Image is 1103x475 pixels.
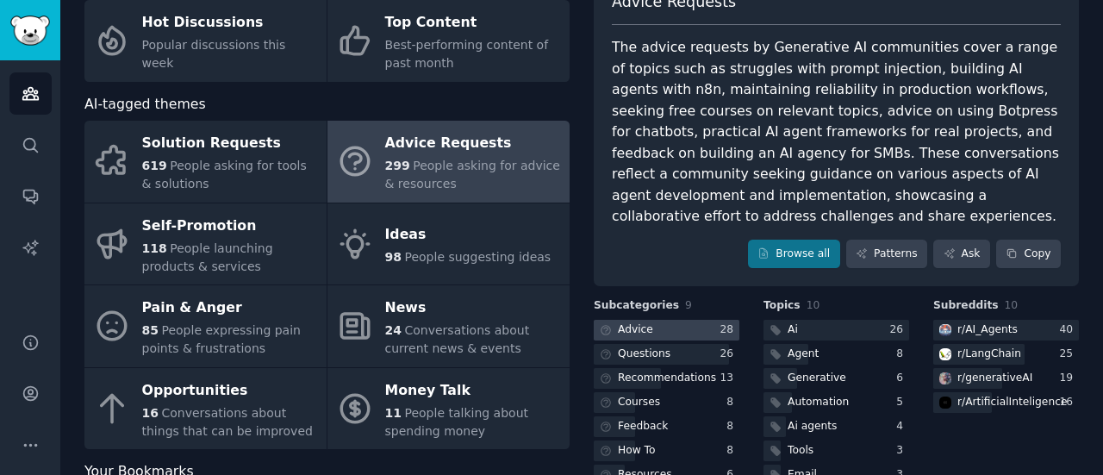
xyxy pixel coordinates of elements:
[618,371,716,386] div: Recommendations
[618,443,656,459] div: How To
[763,368,909,390] a: Generative6
[385,159,560,191] span: People asking for advice & resources
[726,443,739,459] div: 8
[385,406,529,438] span: People talking about spending money
[939,397,951,409] img: ArtificialInteligence
[385,377,561,404] div: Money Talk
[594,416,739,438] a: Feedback8
[10,16,50,46] img: GummySearch logo
[142,323,301,355] span: People expressing pain points & frustrations
[612,37,1061,228] div: The advice requests by Generative AI communities cover a range of topics such as struggles with p...
[763,416,909,438] a: Ai agents4
[933,240,990,269] a: Ask
[594,298,679,314] span: Subcategories
[763,320,909,341] a: Ai26
[327,368,570,450] a: Money Talk11People talking about spending money
[142,9,318,37] div: Hot Discussions
[1059,395,1079,410] div: 16
[896,395,909,410] div: 5
[720,322,739,338] div: 28
[142,159,307,191] span: People asking for tools & solutions
[142,295,318,322] div: Pain & Anger
[933,344,1079,366] a: LangChainr/LangChain25
[889,322,909,338] div: 26
[385,323,530,355] span: Conversations about current news & events
[1059,371,1079,386] div: 19
[996,240,1061,269] button: Copy
[788,347,819,362] div: Agent
[726,395,739,410] div: 8
[385,295,561,322] div: News
[142,406,159,420] span: 16
[807,299,820,311] span: 10
[618,347,670,362] div: Questions
[1059,347,1079,362] div: 25
[142,241,273,273] span: People launching products & services
[788,322,798,338] div: Ai
[685,299,692,311] span: 9
[327,121,570,203] a: Advice Requests299People asking for advice & resources
[933,298,999,314] span: Subreddits
[385,323,402,337] span: 24
[788,419,837,434] div: Ai agents
[957,371,1032,386] div: r/ generativeAI
[726,419,739,434] div: 8
[720,347,739,362] div: 26
[142,212,318,240] div: Self-Promotion
[594,344,739,366] a: Questions26
[896,371,909,386] div: 6
[763,298,801,314] span: Topics
[763,392,909,414] a: Automation5
[788,371,846,386] div: Generative
[84,368,327,450] a: Opportunities16Conversations about things that can be improved
[84,203,327,285] a: Self-Promotion118People launching products & services
[385,130,561,158] div: Advice Requests
[385,9,561,37] div: Top Content
[896,443,909,459] div: 3
[939,348,951,360] img: LangChain
[939,324,951,336] img: AI_Agents
[142,130,318,158] div: Solution Requests
[84,285,327,367] a: Pain & Anger85People expressing pain points & frustrations
[939,372,951,384] img: generativeAI
[788,443,813,459] div: Tools
[720,371,739,386] div: 13
[933,320,1079,341] a: AI_Agentsr/AI_Agents40
[142,159,167,172] span: 619
[618,395,660,410] div: Courses
[594,368,739,390] a: Recommendations13
[618,419,668,434] div: Feedback
[385,406,402,420] span: 11
[327,285,570,367] a: News24Conversations about current news & events
[385,159,410,172] span: 299
[618,322,653,338] div: Advice
[957,322,1018,338] div: r/ AI_Agents
[385,222,551,249] div: Ideas
[385,38,549,70] span: Best-performing content of past month
[957,347,1021,362] div: r/ LangChain
[957,395,1067,410] div: r/ ArtificialInteligence
[748,240,840,269] a: Browse all
[933,368,1079,390] a: generativeAIr/generativeAI19
[84,121,327,203] a: Solution Requests619People asking for tools & solutions
[142,241,167,255] span: 118
[1059,322,1079,338] div: 40
[896,347,909,362] div: 8
[594,441,739,462] a: How To8
[763,344,909,366] a: Agent8
[142,377,318,404] div: Opportunities
[385,250,402,264] span: 98
[788,395,849,410] div: Automation
[327,203,570,285] a: Ideas98People suggesting ideas
[142,323,159,337] span: 85
[896,419,909,434] div: 4
[142,406,313,438] span: Conversations about things that can be improved
[404,250,551,264] span: People suggesting ideas
[933,392,1079,414] a: ArtificialInteligencer/ArtificialInteligence16
[594,392,739,414] a: Courses8
[846,240,927,269] a: Patterns
[84,94,206,116] span: AI-tagged themes
[594,320,739,341] a: Advice28
[1005,299,1019,311] span: 10
[763,441,909,462] a: Tools3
